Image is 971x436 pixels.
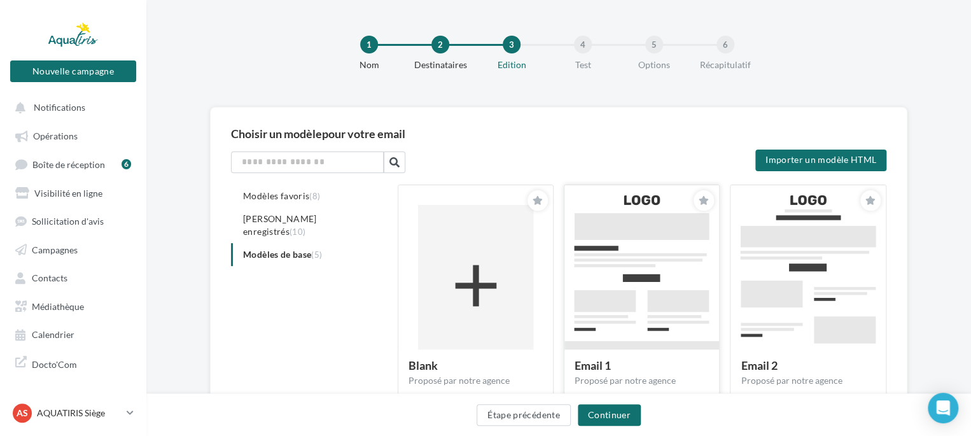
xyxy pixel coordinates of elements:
img: message.thumb [564,185,719,386]
span: [PERSON_NAME] enregistrés [243,213,317,237]
div: 3 [503,36,520,53]
span: Visibilité en ligne [34,187,102,198]
span: Opérations [33,130,78,141]
div: 6 [122,159,131,169]
span: Campagnes [32,244,78,255]
span: Proposé par notre agence [741,375,842,386]
img: message.thumb [398,185,553,386]
span: Contacts [32,272,67,283]
a: Docto'Com [8,351,139,376]
p: AQUATIRIS Siège [37,407,122,419]
div: Edition [471,59,552,71]
span: Modèles favoris [243,190,320,201]
span: (8) [309,191,320,201]
div: Email 2 [741,360,875,371]
span: Notifications [34,102,85,113]
div: Test [542,59,624,71]
div: 5 [645,36,663,53]
a: AS AQUATIRIS Siège [10,401,136,425]
div: 2 [431,36,449,53]
span: Boîte de réception [32,158,105,169]
button: Notifications [8,95,134,118]
div: 6 [716,36,734,53]
div: Récapitulatif [685,59,766,71]
span: Proposé par notre agence [409,375,510,386]
div: Destinataires [400,59,481,71]
div: Email 1 [575,360,709,371]
span: (5) [311,250,322,260]
a: Médiathèque [8,294,139,317]
span: Proposé par notre agence [575,375,676,386]
a: Calendrier [8,322,139,345]
label: Importer un modèle HTML [755,150,886,171]
div: Open Intercom Messenger [928,393,958,423]
div: 1 [360,36,378,53]
span: pour votre email [322,127,405,141]
div: Options [613,59,695,71]
div: Blank [409,360,543,371]
span: Docto'Com [32,356,77,370]
div: Nom [328,59,410,71]
img: message.thumb [730,185,885,386]
button: Continuer [578,404,641,426]
span: Modèles de base [243,249,322,260]
a: Contacts [8,265,139,288]
button: Nouvelle campagne [10,60,136,82]
div: Choisir un modèle [231,128,886,139]
span: (10) [290,227,305,237]
span: AS [17,407,28,419]
a: Visibilité en ligne [8,181,139,204]
span: Calendrier [32,329,74,340]
button: Étape précédente [477,404,571,426]
span: Médiathèque [32,300,84,311]
div: 4 [574,36,592,53]
a: Boîte de réception6 [8,152,139,176]
span: Sollicitation d'avis [32,216,104,227]
a: Opérations [8,123,139,146]
a: Campagnes [8,237,139,260]
a: Sollicitation d'avis [8,209,139,232]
